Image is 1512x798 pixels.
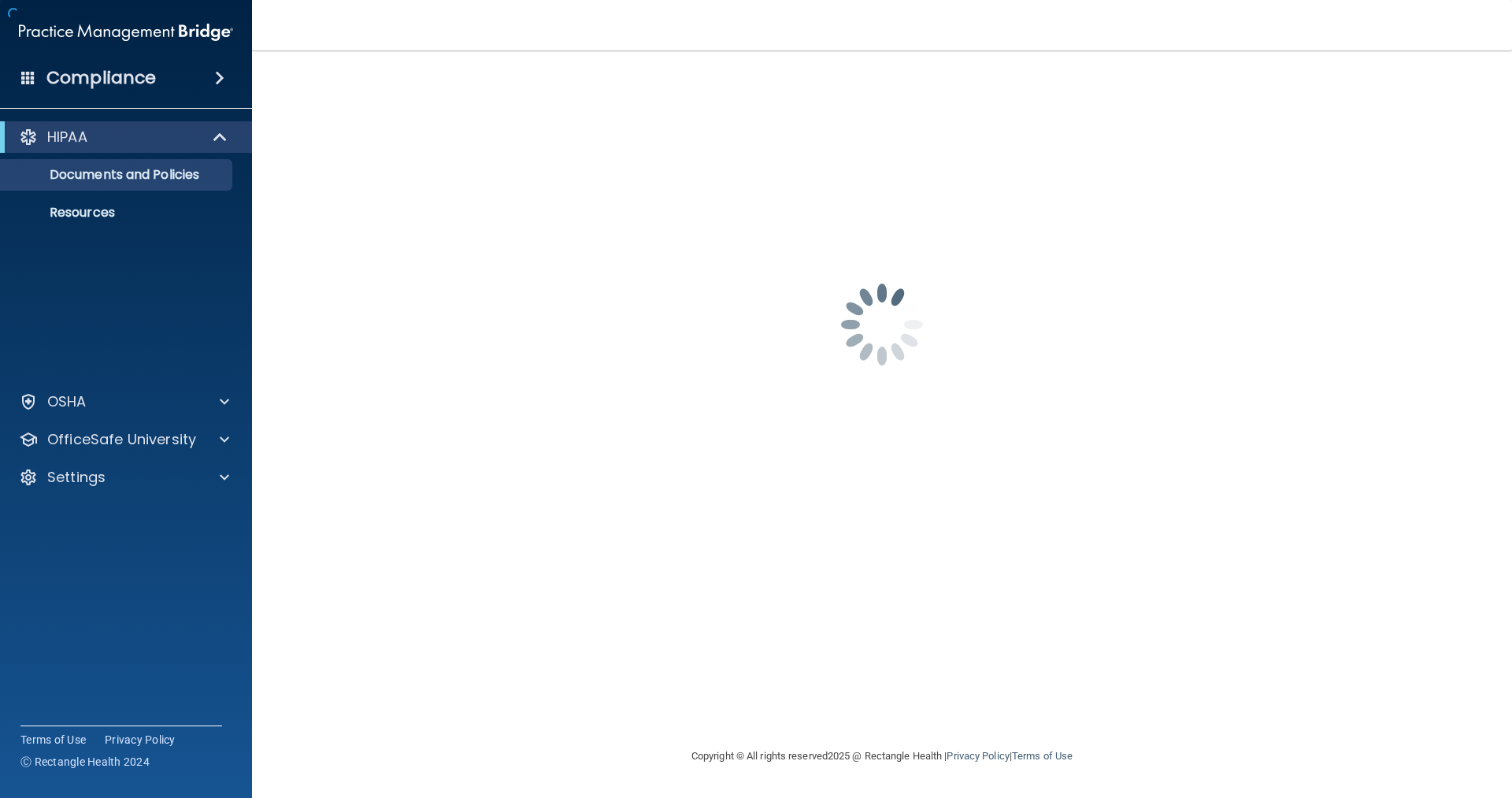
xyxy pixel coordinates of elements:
h4: Compliance [46,67,156,89]
a: HIPAA [19,128,228,147]
p: HIPAA [47,128,87,147]
a: Terms of Use [1012,750,1073,762]
a: OSHA [19,392,229,411]
a: Terms of Use [20,732,86,748]
iframe: Drift Widget Chat Controller [1240,686,1493,749]
img: spinner.e123f6fc.gif [803,246,961,403]
a: Privacy Policy [947,750,1009,762]
a: OfficeSafe University [19,430,229,449]
span: Ⓒ Rectangle Health 2024 [20,754,150,770]
p: OSHA [47,392,87,411]
a: Privacy Policy [105,732,176,748]
a: Settings [19,468,229,487]
p: OfficeSafe University [47,430,196,449]
p: Settings [47,468,106,487]
img: PMB logo [19,17,233,48]
p: Documents and Policies [10,167,225,183]
p: Resources [10,205,225,221]
div: Copyright © All rights reserved 2025 @ Rectangle Health | | [595,731,1169,781]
